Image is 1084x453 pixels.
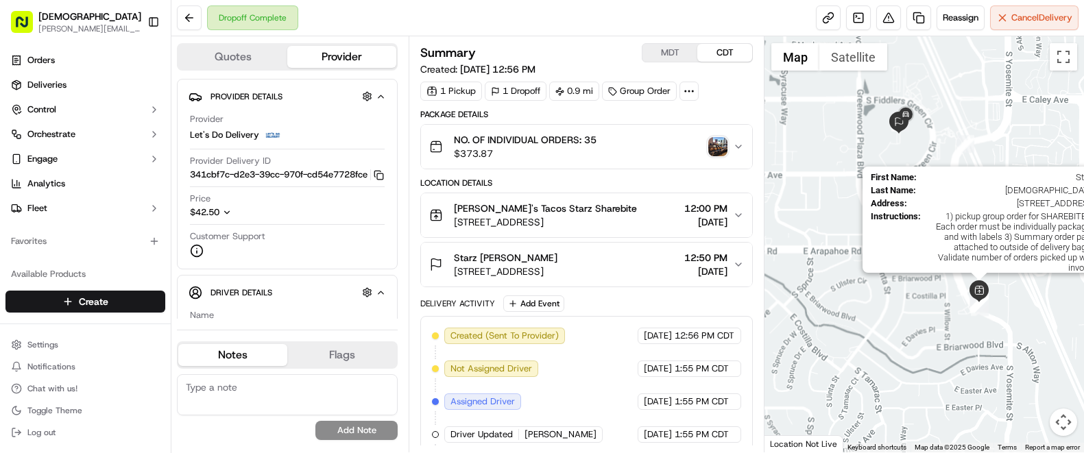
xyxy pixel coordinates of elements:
[684,201,727,215] span: 12:00 PM
[675,395,729,408] span: 1:55 PM CDT
[189,85,386,108] button: Provider Details
[5,230,165,252] div: Favorites
[503,295,564,312] button: Add Event
[14,14,41,41] img: Nash
[642,44,697,62] button: MDT
[485,82,546,101] div: 1 Dropoff
[27,103,56,116] span: Control
[210,287,272,298] span: Driver Details
[136,232,166,243] span: Pylon
[5,197,165,219] button: Fleet
[27,199,105,212] span: Knowledge Base
[27,128,75,140] span: Orchestrate
[5,74,165,96] a: Deliveries
[5,291,165,313] button: Create
[265,127,281,143] img: lets_do_delivery_logo.png
[5,335,165,354] button: Settings
[178,344,287,366] button: Notes
[47,145,173,156] div: We're available if you need us!
[27,405,82,416] span: Toggle Theme
[892,111,910,129] div: 13
[450,363,532,375] span: Not Assigned Driver
[27,177,65,190] span: Analytics
[890,107,908,125] div: 11
[454,215,637,229] span: [STREET_ADDRESS]
[38,10,141,23] button: [DEMOGRAPHIC_DATA]
[5,148,165,170] button: Engage
[675,330,734,342] span: 12:56 PM CDT
[420,82,482,101] div: 1 Pickup
[871,185,916,195] span: Last Name :
[14,200,25,211] div: 📗
[27,79,67,91] span: Deliveries
[116,200,127,211] div: 💻
[5,263,165,285] div: Available Products
[684,251,727,265] span: 12:50 PM
[5,173,165,195] a: Analytics
[454,133,597,147] span: NO. OF INDIVIDUAL ORDERS: 35
[644,428,672,441] span: [DATE]
[130,199,220,212] span: API Documentation
[675,363,729,375] span: 1:55 PM CDT
[450,395,515,408] span: Assigned Driver
[450,330,559,342] span: Created (Sent To Provider)
[420,62,535,76] span: Created:
[871,198,907,208] span: Address :
[27,427,56,438] span: Log out
[5,99,165,121] button: Control
[990,5,1079,30] button: CancelDelivery
[79,295,108,308] span: Create
[943,12,978,24] span: Reassign
[8,193,110,218] a: 📗Knowledge Base
[708,137,727,156] img: photo_proof_of_delivery image
[1011,12,1072,24] span: Cancel Delivery
[190,309,214,321] span: Name
[97,232,166,243] a: Powered byPylon
[14,55,250,77] p: Welcome 👋
[5,5,142,38] button: [DEMOGRAPHIC_DATA][PERSON_NAME][EMAIL_ADDRESS][DOMAIN_NAME]
[178,46,287,68] button: Quotes
[36,88,247,103] input: Got a question? Start typing here...
[287,344,396,366] button: Flags
[460,63,535,75] span: [DATE] 12:56 PM
[684,215,727,229] span: [DATE]
[38,23,141,34] button: [PERSON_NAME][EMAIL_ADDRESS][DOMAIN_NAME]
[644,395,672,408] span: [DATE]
[956,135,974,153] div: 2
[5,123,165,145] button: Orchestrate
[421,243,752,286] button: Starz [PERSON_NAME][STREET_ADDRESS]12:50 PM[DATE]
[450,428,513,441] span: Driver Updated
[1050,408,1077,436] button: Map camera controls
[27,339,58,350] span: Settings
[644,363,672,375] span: [DATE]
[233,135,250,151] button: Start new chat
[5,357,165,376] button: Notifications
[420,177,753,188] div: Location Details
[5,379,165,398] button: Chat with us!
[549,82,599,101] div: 0.9 mi
[871,172,917,182] span: First Name :
[971,294,989,312] div: 9
[190,169,384,181] button: 341cbf7c-d2e3-39cc-970f-cd54e7728fce
[768,434,813,452] a: Open this area in Google Maps (opens a new window)
[998,443,1017,451] a: Terms (opens in new tab)
[420,109,753,120] div: Package Details
[915,443,989,451] span: Map data ©2025 Google
[454,251,557,265] span: Starz [PERSON_NAME]
[421,125,752,169] button: NO. OF INDIVIDUAL ORDERS: 35$373.87photo_proof_of_delivery image
[644,330,672,342] span: [DATE]
[5,401,165,420] button: Toggle Theme
[190,193,210,205] span: Price
[1050,43,1077,71] button: Toggle fullscreen view
[684,265,727,278] span: [DATE]
[190,155,271,167] span: Provider Delivery ID
[969,295,987,313] div: 7
[819,43,887,71] button: Show satellite imagery
[454,201,637,215] span: [PERSON_NAME]'s Tacos Starz Sharebite
[602,82,677,101] div: Group Order
[47,131,225,145] div: Start new chat
[971,298,989,316] div: 4
[420,47,476,59] h3: Summary
[189,281,386,304] button: Driver Details
[5,423,165,442] button: Log out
